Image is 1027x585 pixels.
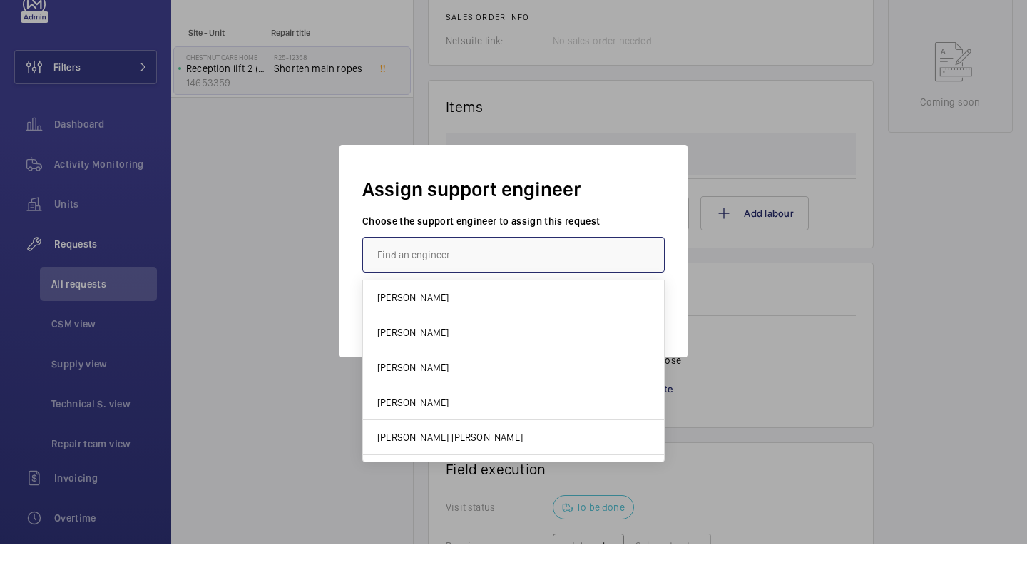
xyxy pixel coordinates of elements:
[362,209,665,244] h2: Assign support engineer
[377,472,523,486] span: [PERSON_NAME] [PERSON_NAME]
[377,402,449,416] span: [PERSON_NAME]
[377,437,449,451] span: [PERSON_NAME]
[377,367,449,381] span: [PERSON_NAME]
[377,332,449,346] span: [PERSON_NAME]
[362,278,665,314] input: Find an engineer
[362,255,665,270] label: Choose the support engineer to assign this request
